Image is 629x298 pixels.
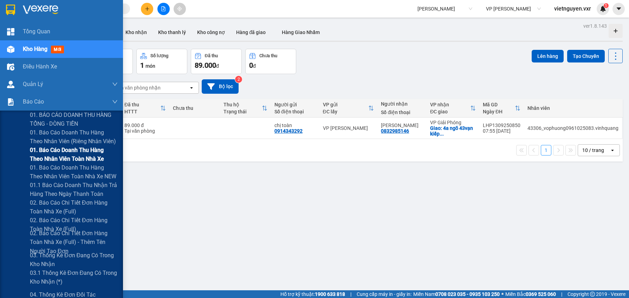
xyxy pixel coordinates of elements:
[140,61,144,69] span: 1
[6,5,15,15] img: logo-vxr
[23,46,47,52] span: Kho hàng
[30,269,118,286] span: 03.1 Thống kê đơn đang có trong kho nhận (*)
[23,62,57,71] span: Điều hành xe
[124,102,160,107] div: Đã thu
[483,128,520,134] div: 07:55 [DATE]
[605,3,607,8] span: 1
[30,163,118,181] span: 01. Báo cáo doanh thu hàng theo nhân viên toàn nhà xe NEW
[527,105,618,111] div: Nhân viên
[549,4,597,13] span: vietnguyen.vxr
[350,290,351,298] span: |
[7,98,14,106] img: solution-icon
[235,76,242,83] sup: 2
[527,125,618,131] div: 43306_vophuong0961025083.vinhquang
[274,122,316,128] div: chị toàn
[7,28,14,35] img: dashboard-icon
[23,80,43,88] span: Quản Lý
[430,102,470,107] div: VP nhận
[189,85,194,91] svg: open
[612,3,625,15] button: caret-down
[141,3,153,15] button: plus
[202,79,239,94] button: Bộ lọc
[319,99,378,118] th: Toggle SortBy
[610,147,615,153] svg: open
[51,46,64,53] span: mới
[177,6,182,11] span: aim
[435,291,500,297] strong: 0708 023 035 - 0935 103 250
[7,46,14,53] img: warehouse-icon
[145,63,155,69] span: món
[223,109,262,114] div: Trạng thái
[253,63,256,69] span: đ
[121,99,169,118] th: Toggle SortBy
[609,24,623,38] div: Tạo kho hàng mới
[274,128,303,134] div: 0914343292
[145,6,150,11] span: plus
[220,99,271,118] th: Toggle SortBy
[282,29,320,35] span: Hàng Giao Nhầm
[112,99,118,105] span: down
[136,49,187,74] button: Số lượng1món
[381,122,423,128] div: kim anh
[501,293,504,296] span: ⚪️
[245,49,296,74] button: Chưa thu0đ
[153,24,192,41] button: Kho thanh lý
[30,111,118,128] span: 01. BÁO CÁO DOANH THU HÀNG TỔNG - DÒNG TIỀN
[600,6,606,12] img: icon-new-feature
[30,146,118,163] span: 01. Báo cáo doanh thu hàng theo nhân viên toàn nhà xe
[205,53,218,58] div: Đã thu
[583,22,607,30] div: ver 1.8.143
[315,291,345,297] strong: 1900 633 818
[161,6,166,11] span: file-add
[323,125,374,131] div: VP [PERSON_NAME]
[157,3,170,15] button: file-add
[561,290,562,298] span: |
[381,128,409,134] div: 0832985146
[280,290,345,298] span: Hỗ trợ kỹ thuật:
[30,216,118,233] span: 02. Báo cáo chi tiết đơn hàng toàn nhà xe (Full)
[616,6,622,12] span: caret-down
[173,105,217,111] div: Chưa thu
[274,102,316,107] div: Người gửi
[192,24,231,41] button: Kho công nợ
[120,24,153,41] button: Kho nhận
[417,4,472,14] span: Vĩnh Quang
[440,131,444,137] span: ...
[505,290,556,298] span: Miền Bắc
[604,3,609,8] sup: 1
[526,291,556,297] strong: 0369 525 060
[483,102,515,107] div: Mã GD
[112,84,161,91] div: Chọn văn phòng nhận
[590,292,595,297] span: copyright
[486,4,541,14] span: VP LÊ HỒNG PHONG
[223,102,262,107] div: Thu hộ
[381,110,423,115] div: Số điện thoại
[430,120,476,125] div: VP Giải Phóng
[30,181,118,198] span: 01.1 Báo cáo doanh thu nhận trả hàng theo ngày thanh toán
[249,61,253,69] span: 0
[430,125,476,137] div: Giao: 4a ngõ 43vạn kiếp chương dương hoàn kiếm hn
[23,27,50,36] span: Tổng Quan
[174,3,186,15] button: aim
[259,53,277,58] div: Chưa thu
[427,99,479,118] th: Toggle SortBy
[30,198,118,216] span: 02. Báo cáo chi tiết đơn hàng toàn nhà xe (Full)
[323,102,369,107] div: VP gửi
[532,50,564,62] button: Lên hàng
[150,53,168,58] div: Số lượng
[124,122,166,128] div: 89.000 đ
[483,122,520,128] div: LHP1309250850
[323,109,369,114] div: ĐC lấy
[216,63,219,69] span: đ
[7,63,14,71] img: warehouse-icon
[7,81,14,88] img: warehouse-icon
[231,24,271,41] button: Hàng đã giao
[357,290,411,298] span: Cung cấp máy in - giấy in:
[30,229,118,255] span: 02. Báo cáo chi tiết đơn hàng toàn nhà xe (Full) - thêm tên người tạo đơn
[124,128,166,134] div: Tại văn phòng
[30,128,118,146] span: 01. Báo cáo doanh thu hàng theo nhân viên (riêng nhân viên)
[582,147,604,154] div: 10 / trang
[483,109,515,114] div: Ngày ĐH
[274,109,316,114] div: Số điện thoại
[30,251,118,269] span: 03. Thống kê đơn đang có trong kho nhận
